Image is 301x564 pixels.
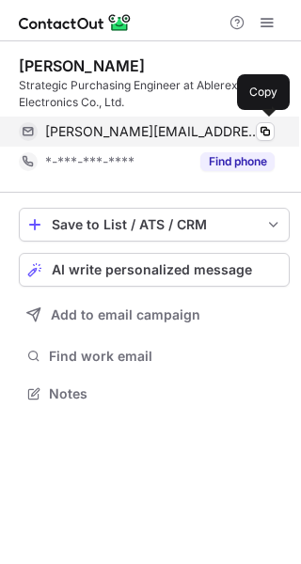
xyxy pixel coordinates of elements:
[19,77,290,111] div: Strategic Purchasing Engineer at Ablerex Electronics Co., Ltd.
[19,208,290,242] button: save-profile-one-click
[51,307,200,322] span: Add to email campaign
[19,56,145,75] div: [PERSON_NAME]
[19,381,290,407] button: Notes
[19,253,290,287] button: AI write personalized message
[52,217,257,232] div: Save to List / ATS / CRM
[45,123,261,140] span: [PERSON_NAME][EMAIL_ADDRESS][PERSON_NAME][DOMAIN_NAME]
[52,262,252,277] span: AI write personalized message
[49,385,282,402] span: Notes
[200,152,275,171] button: Reveal Button
[19,343,290,369] button: Find work email
[19,298,290,332] button: Add to email campaign
[49,348,282,365] span: Find work email
[19,11,132,34] img: ContactOut v5.3.10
